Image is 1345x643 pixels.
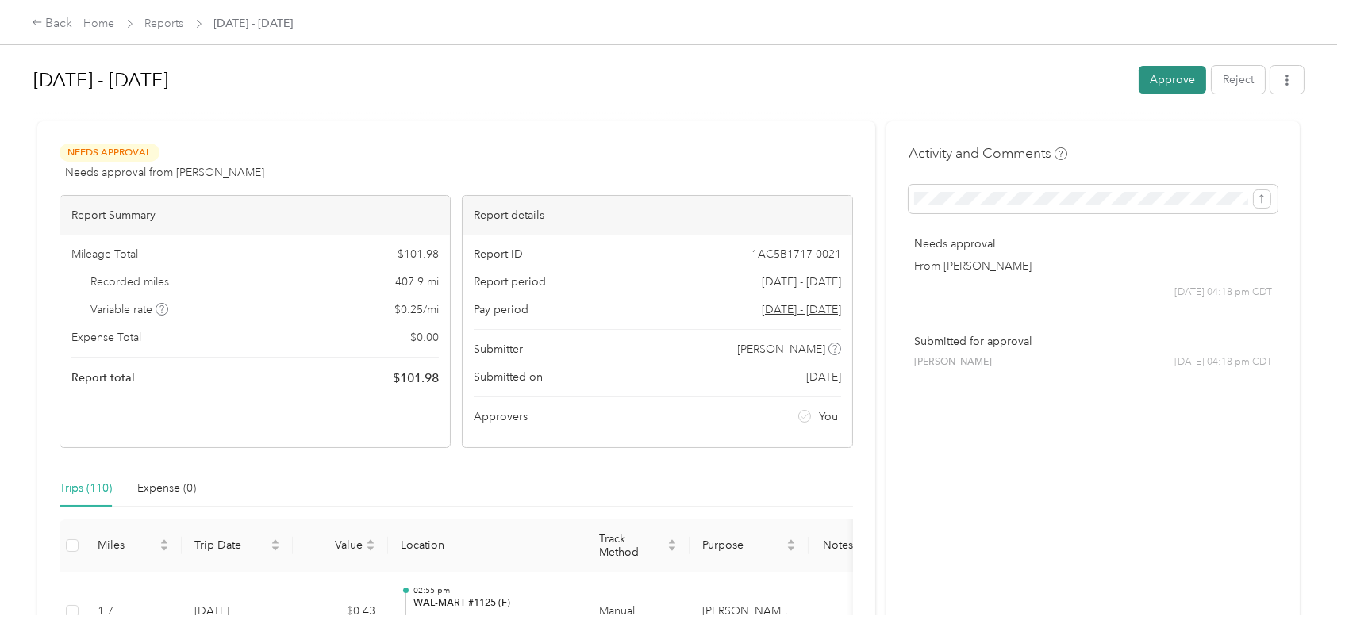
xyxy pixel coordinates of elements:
[786,544,796,553] span: caret-down
[60,144,159,162] span: Needs Approval
[914,333,1272,350] p: Submitted for approval
[60,480,112,497] div: Trips (110)
[366,544,375,553] span: caret-down
[914,355,992,369] span: [PERSON_NAME]
[271,537,280,546] span: caret-up
[914,235,1272,252] p: Needs approval
[914,258,1272,274] p: From [PERSON_NAME]
[32,14,73,33] div: Back
[1212,66,1265,94] button: Reject
[271,544,280,553] span: caret-down
[137,480,196,497] div: Expense (0)
[71,246,138,262] span: Mileage Total
[71,369,135,386] span: Report total
[474,408,528,425] span: Approvers
[463,196,852,235] div: Report details
[395,274,439,290] span: 407.9 mi
[398,246,439,262] span: $ 101.98
[474,369,543,385] span: Submitted on
[474,246,523,262] span: Report ID
[702,538,783,552] span: Purpose
[667,544,677,553] span: caret-down
[820,408,839,425] span: You
[738,341,826,358] span: [PERSON_NAME]
[394,301,439,318] span: $ 0.25 / mi
[145,17,184,30] a: Reports
[751,246,841,262] span: 1AC5B1717-0021
[65,164,264,181] span: Needs approval from [PERSON_NAME]
[667,537,677,546] span: caret-up
[71,329,141,346] span: Expense Total
[413,613,574,624] p: 02:55 pm
[474,341,523,358] span: Submitter
[762,301,841,318] span: Go to pay period
[786,537,796,546] span: caret-up
[690,519,809,572] th: Purpose
[293,519,388,572] th: Value
[474,301,528,318] span: Pay period
[84,17,115,30] a: Home
[1174,285,1272,300] span: [DATE] 04:18 pm CDT
[413,585,574,596] p: 02:55 pm
[909,144,1067,163] h4: Activity and Comments
[410,329,439,346] span: $ 0.00
[809,519,868,572] th: Notes
[194,538,267,552] span: Trip Date
[182,519,293,572] th: Trip Date
[806,369,841,385] span: [DATE]
[762,274,841,290] span: [DATE] - [DATE]
[85,519,182,572] th: Miles
[586,519,690,572] th: Track Method
[474,274,546,290] span: Report period
[413,596,574,610] p: WAL-MART #1125 (F)
[98,538,156,552] span: Miles
[599,532,664,559] span: Track Method
[60,196,450,235] div: Report Summary
[1174,355,1272,369] span: [DATE] 04:18 pm CDT
[214,15,294,32] span: [DATE] - [DATE]
[1256,554,1345,643] iframe: Everlance-gr Chat Button Frame
[1139,66,1206,94] button: Approve
[33,61,1128,99] h1: Sep 1 - 30, 2025
[159,544,169,553] span: caret-down
[388,519,586,572] th: Location
[393,369,439,388] span: $ 101.98
[159,537,169,546] span: caret-up
[366,537,375,546] span: caret-up
[91,301,169,318] span: Variable rate
[91,274,170,290] span: Recorded miles
[306,538,363,552] span: Value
